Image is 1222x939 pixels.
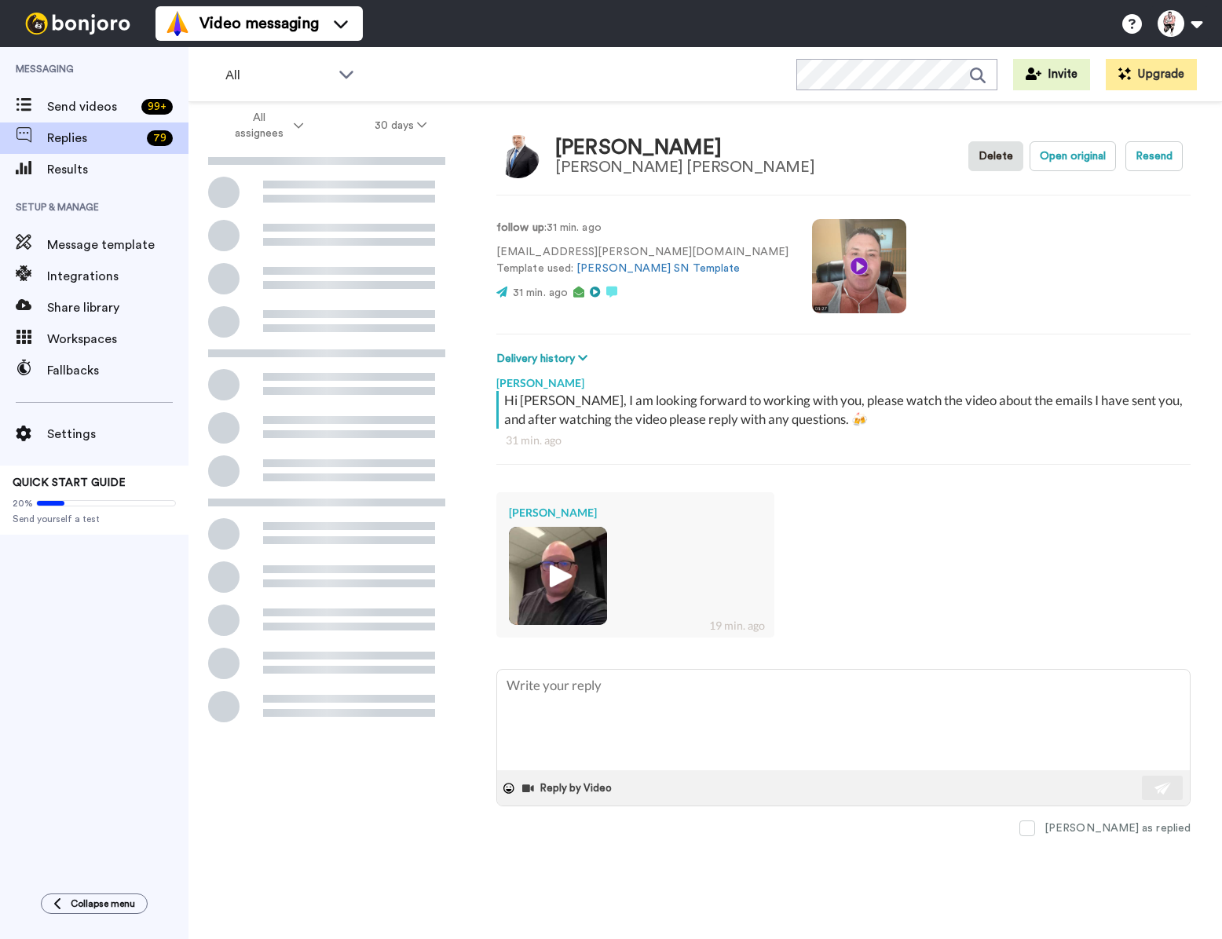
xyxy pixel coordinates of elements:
[496,135,540,178] img: Image of Dave Tait
[555,137,814,159] div: [PERSON_NAME]
[47,129,141,148] span: Replies
[339,111,463,140] button: 30 days
[1030,141,1116,171] button: Open original
[496,244,788,277] p: [EMAIL_ADDRESS][PERSON_NAME][DOMAIN_NAME] Template used:
[576,263,740,274] a: [PERSON_NAME] SN Template
[47,97,135,116] span: Send videos
[13,497,33,510] span: 20%
[1106,59,1197,90] button: Upgrade
[47,361,188,380] span: Fallbacks
[496,350,592,367] button: Delivery history
[47,160,188,179] span: Results
[1154,782,1172,795] img: send-white.svg
[1013,59,1090,90] button: Invite
[496,367,1191,391] div: [PERSON_NAME]
[47,236,188,254] span: Message template
[496,220,788,236] p: : 31 min. ago
[1045,820,1191,836] div: [PERSON_NAME] as replied
[71,897,135,910] span: Collapse menu
[968,141,1023,171] button: Delete
[47,298,188,317] span: Share library
[506,433,1181,448] div: 31 min. ago
[496,222,544,233] strong: follow up
[47,267,188,286] span: Integrations
[13,477,126,488] span: QUICK START GUIDE
[199,13,319,35] span: Video messaging
[165,11,190,36] img: vm-color.svg
[509,505,762,521] div: [PERSON_NAME]
[192,104,339,148] button: All assignees
[19,13,137,35] img: bj-logo-header-white.svg
[41,893,148,914] button: Collapse menu
[536,554,580,597] img: ic_play_thick.png
[141,99,173,115] div: 99 +
[225,66,331,85] span: All
[509,527,607,625] img: 31f4f56a-dc7e-4dbf-b003-8bc4c4e1e59b-thumb.jpg
[47,330,188,349] span: Workspaces
[1125,141,1183,171] button: Resend
[147,130,173,146] div: 79
[555,159,814,176] div: [PERSON_NAME] [PERSON_NAME]
[47,425,188,444] span: Settings
[521,776,616,800] button: Reply by Video
[504,391,1187,429] div: Hi [PERSON_NAME], I am looking forward to working with you, please watch the video about the emai...
[513,287,568,298] span: 31 min. ago
[13,513,176,525] span: Send yourself a test
[227,110,291,141] span: All assignees
[709,618,765,634] div: 19 min. ago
